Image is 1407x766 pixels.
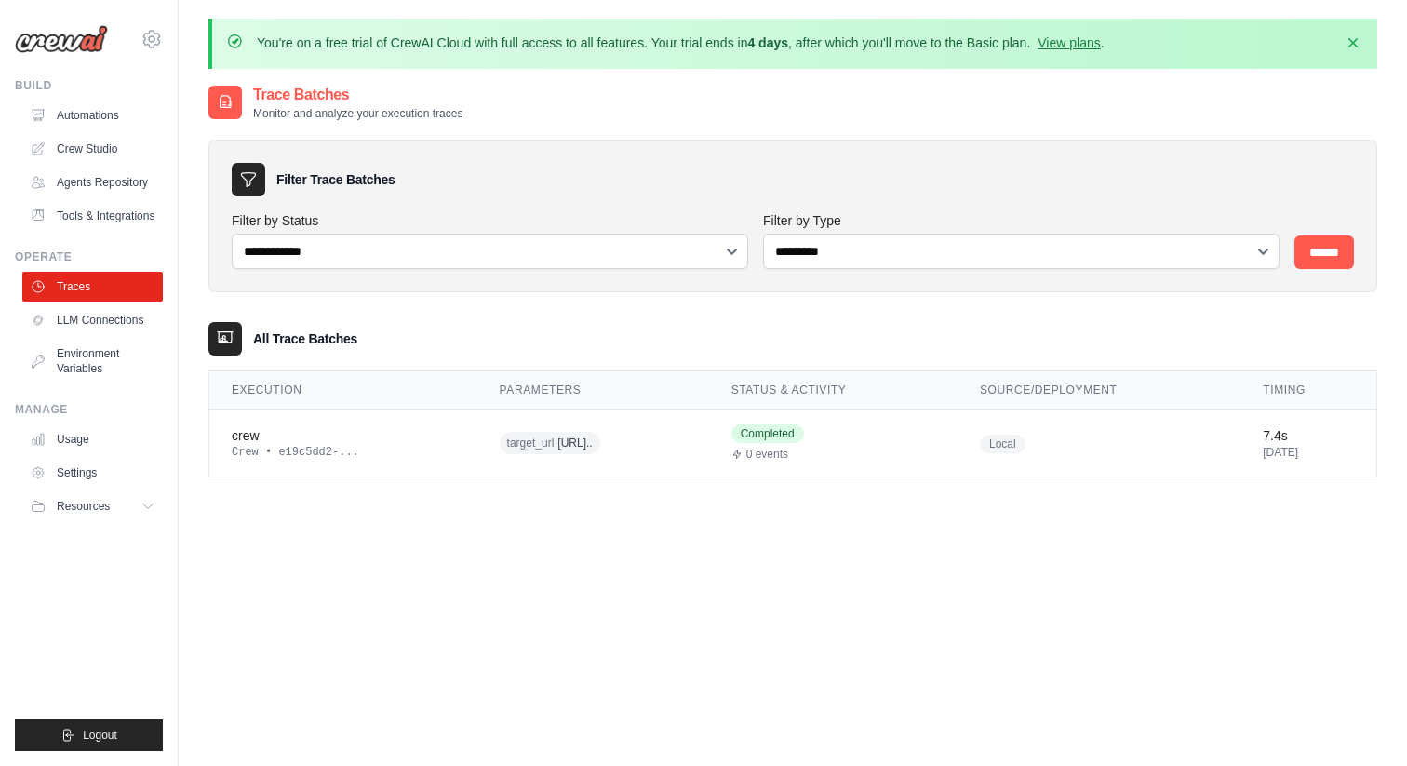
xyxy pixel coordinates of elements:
a: LLM Connections [22,305,163,335]
a: View plans [1038,35,1100,50]
a: Settings [22,458,163,488]
div: Operate [15,249,163,264]
th: Timing [1240,371,1376,410]
div: target_url: https://www.webitup.com/ [500,429,687,458]
a: Crew Studio [22,134,163,164]
div: crew [232,426,455,445]
button: Logout [15,719,163,751]
span: Completed [731,424,804,443]
div: Build [15,78,163,93]
h3: All Trace Batches [253,329,357,348]
span: target_url [507,436,555,450]
th: Execution [209,371,477,410]
p: Monitor and analyze your execution traces [253,106,462,121]
h2: Trace Batches [253,84,462,106]
th: Source/Deployment [958,371,1240,410]
span: Local [980,435,1025,453]
img: Logo [15,25,108,53]
span: Logout [83,728,117,743]
div: Crew • e19c5dd2-... [232,445,455,460]
a: Tools & Integrations [22,201,163,231]
p: You're on a free trial of CrewAI Cloud with full access to all features. Your trial ends in , aft... [257,34,1105,52]
label: Filter by Type [763,211,1280,230]
a: Environment Variables [22,339,163,383]
a: Traces [22,272,163,302]
a: Usage [22,424,163,454]
div: 7.4s [1263,426,1354,445]
th: Status & Activity [709,371,958,410]
label: Filter by Status [232,211,748,230]
span: Resources [57,499,110,514]
h3: Filter Trace Batches [276,170,395,189]
button: Resources [22,491,163,521]
strong: 4 days [747,35,788,50]
div: Manage [15,402,163,417]
div: [DATE] [1263,445,1354,460]
th: Parameters [477,371,709,410]
tr: View details for crew execution [209,410,1376,477]
span: 0 events [746,447,788,462]
span: [URL].. [557,436,592,450]
a: Automations [22,101,163,130]
a: Agents Repository [22,168,163,197]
